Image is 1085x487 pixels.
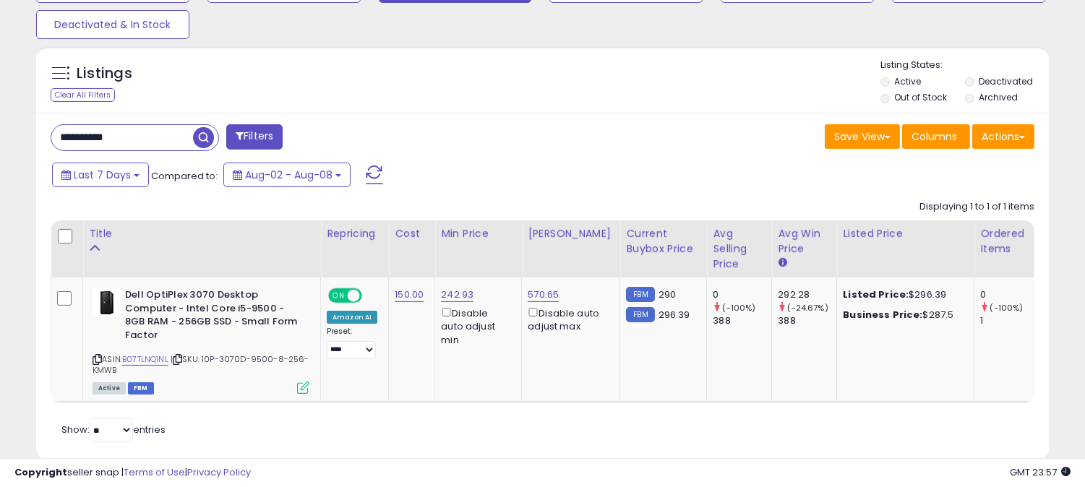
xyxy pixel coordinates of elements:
[360,290,383,302] span: OFF
[659,288,676,301] span: 290
[93,382,126,395] span: All listings currently available for purchase on Amazon
[972,124,1034,149] button: Actions
[528,226,614,241] div: [PERSON_NAME]
[122,353,168,366] a: B07TLNQ1NL
[980,226,1033,257] div: Ordered Items
[843,309,963,322] div: $287.5
[77,64,132,84] h5: Listings
[713,226,765,272] div: Avg Selling Price
[787,302,828,314] small: (-24.67%)
[330,290,348,302] span: ON
[626,307,654,322] small: FBM
[912,129,957,144] span: Columns
[441,226,515,241] div: Min Price
[825,124,900,149] button: Save View
[245,168,333,182] span: Aug-02 - Aug-08
[223,163,351,187] button: Aug-02 - Aug-08
[778,257,786,270] small: Avg Win Price.
[713,314,771,327] div: 388
[441,305,510,347] div: Disable auto adjust min
[125,288,301,345] b: Dell OptiPlex 3070 Desktop Computer - Intel Core i5-9500 - 8GB RAM - 256GB SSD - Small Form Factor
[151,169,218,183] span: Compared to:
[441,288,473,302] a: 242.93
[128,382,154,395] span: FBM
[52,163,149,187] button: Last 7 Days
[894,91,947,103] label: Out of Stock
[843,288,963,301] div: $296.39
[843,288,909,301] b: Listed Price:
[979,75,1033,87] label: Deactivated
[74,168,131,182] span: Last 7 Days
[659,308,690,322] span: 296.39
[843,308,922,322] b: Business Price:
[61,423,166,436] span: Show: entries
[327,327,377,359] div: Preset:
[327,311,377,324] div: Amazon AI
[93,288,309,392] div: ASIN:
[979,91,1018,103] label: Archived
[395,288,424,302] a: 150.00
[980,288,1039,301] div: 0
[93,353,309,375] span: | SKU: 10P-3070D-9500-8-256-KMWB
[778,226,831,257] div: Avg Win Price
[528,288,559,302] a: 570.65
[187,465,251,479] a: Privacy Policy
[395,226,429,241] div: Cost
[14,465,67,479] strong: Copyright
[713,288,771,301] div: 0
[626,226,700,257] div: Current Buybox Price
[894,75,921,87] label: Active
[14,466,251,480] div: seller snap | |
[778,314,836,327] div: 388
[626,287,654,302] small: FBM
[980,314,1039,327] div: 1
[1010,465,1071,479] span: 2025-08-16 23:57 GMT
[902,124,970,149] button: Columns
[990,302,1023,314] small: (-100%)
[327,226,382,241] div: Repricing
[722,302,755,314] small: (-100%)
[89,226,314,241] div: Title
[51,88,115,102] div: Clear All Filters
[226,124,283,150] button: Filters
[528,305,609,333] div: Disable auto adjust max
[93,288,121,317] img: 418daDufeES._SL40_.jpg
[124,465,185,479] a: Terms of Use
[880,59,1049,72] p: Listing States:
[843,226,968,241] div: Listed Price
[919,200,1034,214] div: Displaying 1 to 1 of 1 items
[36,10,189,39] button: Deactivated & In Stock
[778,288,836,301] div: 292.28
